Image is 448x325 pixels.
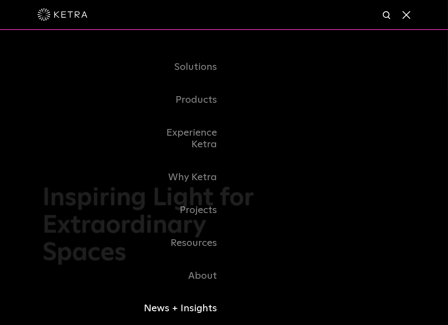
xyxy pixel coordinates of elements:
[138,161,224,194] a: Why Ketra
[138,227,224,260] a: Resources
[138,84,224,117] a: Products
[138,260,224,293] a: About
[38,8,88,21] img: ketra-logo-2019-white
[138,51,224,84] a: Solutions
[138,117,224,161] a: Experience Ketra
[382,10,393,21] img: search icon
[138,194,224,227] a: Projects
[138,292,224,325] a: News + Insights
